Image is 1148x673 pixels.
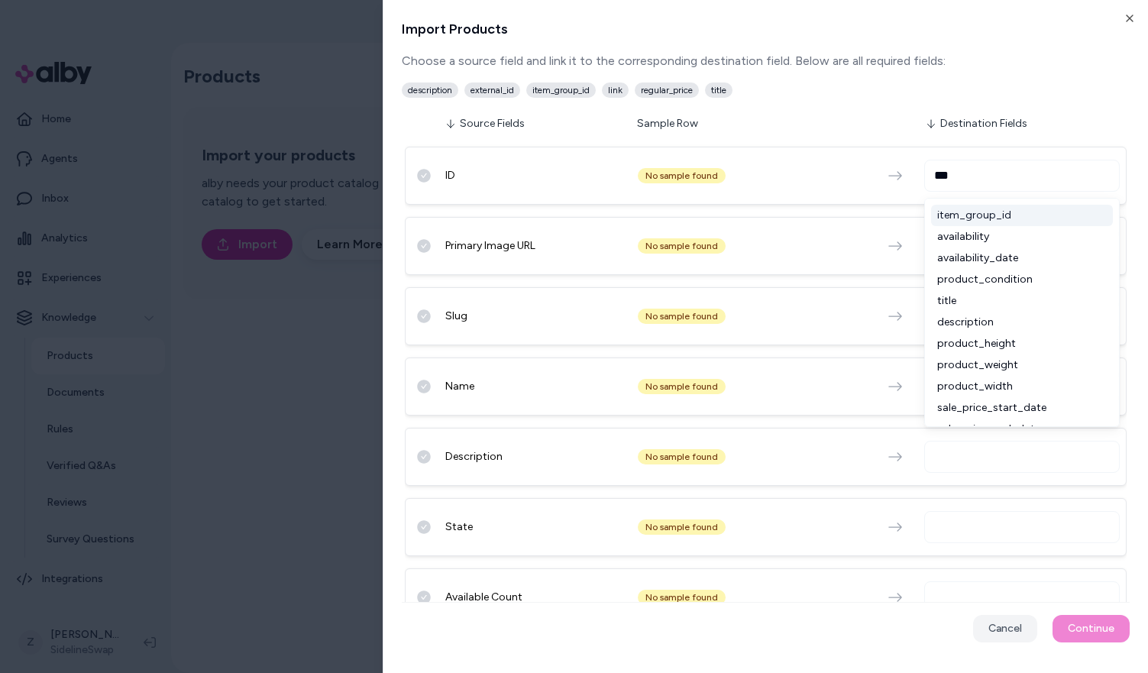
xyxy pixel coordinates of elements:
[931,226,1113,248] div: availability
[638,519,726,535] div: No sample found
[931,354,1113,376] div: product_weight
[402,18,1130,40] h2: Import Products
[464,83,520,98] span: external_id
[638,590,726,605] div: No sample found
[931,397,1113,419] div: sale_price_start_date
[637,116,916,131] div: Sample Row
[931,376,1113,397] div: product_width
[445,379,629,394] div: Name
[445,116,628,131] div: Source Fields
[931,333,1113,354] div: product_height
[925,116,1121,131] div: Destination Fields
[638,449,726,464] div: No sample found
[924,198,1120,427] div: Suggestions
[445,449,629,464] div: Description
[445,238,629,254] div: Primary Image URL
[638,309,726,324] div: No sample found
[931,248,1113,269] div: availability_date
[705,83,732,98] span: title
[638,238,726,254] div: No sample found
[526,83,596,98] span: item_group_id
[638,168,726,183] div: No sample found
[402,52,1130,70] p: Choose a source field and link it to the corresponding destination field. Below are all required ...
[445,168,629,183] div: ID
[402,83,458,98] span: description
[931,419,1113,440] div: sale_price_end_date
[931,205,1113,226] div: item_group_id
[445,309,629,324] div: Slug
[445,590,629,605] div: Available Count
[635,83,699,98] span: regular_price
[638,379,726,394] div: No sample found
[931,290,1113,312] div: title
[445,519,629,535] div: State
[931,312,1113,333] div: description
[602,83,629,98] span: link
[931,269,1113,290] div: product_condition
[973,615,1037,642] button: Cancel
